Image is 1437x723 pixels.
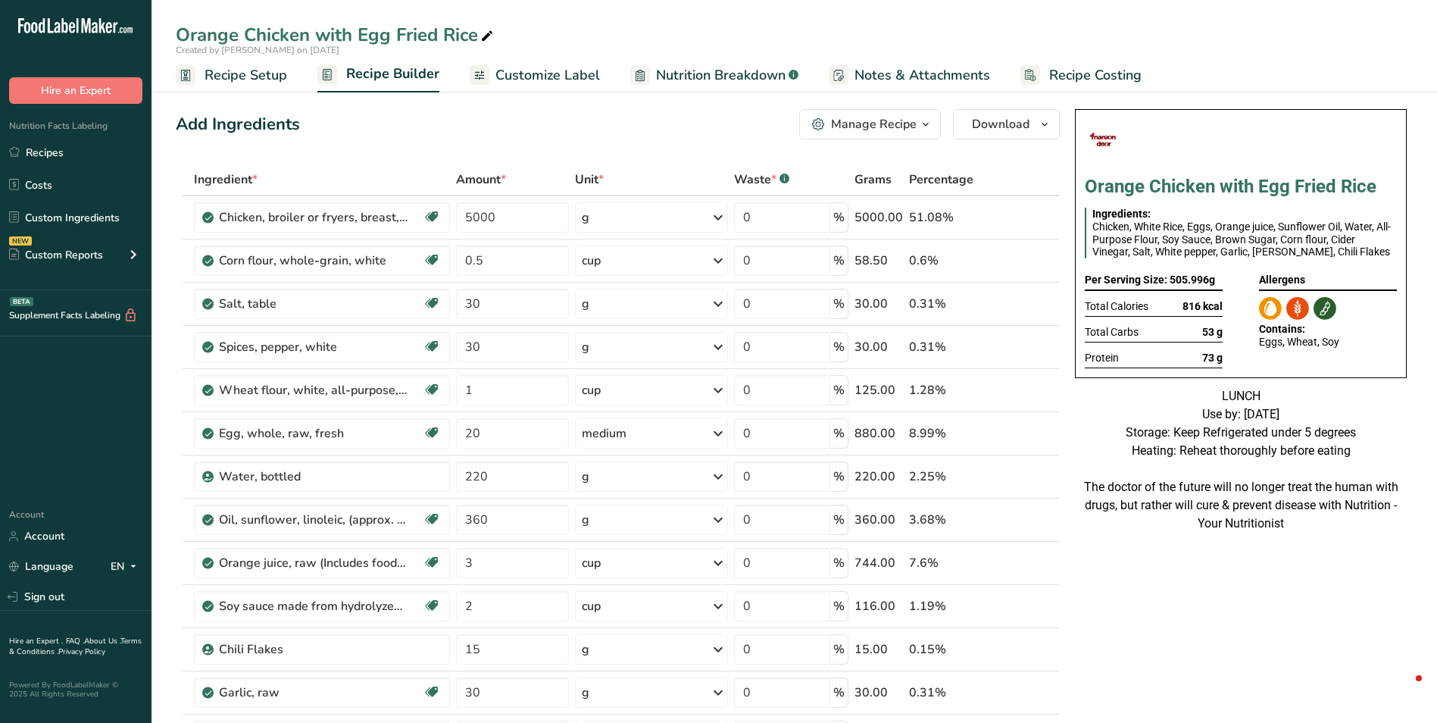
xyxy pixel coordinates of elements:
div: g [582,295,589,313]
div: cup [582,554,601,572]
button: Manage Recipe [799,109,941,139]
div: Oil, sunflower, linoleic, (approx. 65%) [219,511,408,529]
div: 116.00 [854,597,903,615]
button: Download [953,109,1060,139]
div: Chili Flakes [219,640,408,659]
div: Water, bottled [219,468,408,486]
div: 220.00 [854,468,903,486]
div: 5000.00 [854,208,903,227]
span: 73 g [1202,352,1223,365]
div: g [582,684,589,702]
a: About Us . [84,636,120,646]
div: cup [582,597,601,615]
div: Corn flour, whole-grain, white [219,252,408,270]
img: Wheat [1286,297,1309,320]
span: Chicken, White Rice, Eggs, Orange juice, Sunflower Oil, Water, All-Purpose Flour, Soy Sauce, Brow... [1092,221,1391,258]
div: 30.00 [854,684,903,702]
span: Unit [575,171,604,189]
span: Ingredient [194,171,258,189]
div: 3.68% [909,511,988,529]
div: g [582,338,589,356]
a: Customize Label [470,58,600,92]
span: Download [972,115,1029,133]
div: EN [111,558,142,576]
div: Add Ingredients [176,112,300,137]
span: Nutrition Breakdown [656,65,786,86]
span: Notes & Attachments [854,65,990,86]
div: Chicken, broiler or fryers, breast, skinless, boneless, meat only, raw [219,208,408,227]
div: 1.28% [909,381,988,399]
div: 880.00 [854,424,903,443]
a: Nutrition Breakdown [630,58,798,92]
span: Created by [PERSON_NAME] on [DATE] [176,44,339,56]
span: Total Calories [1085,300,1148,313]
div: 0.31% [909,295,988,313]
span: 816 kcal [1182,300,1223,313]
div: 0.15% [909,640,988,659]
div: Soy sauce made from hydrolyzed vegetable protein [219,597,408,615]
div: Egg, whole, raw, fresh [219,424,408,443]
div: Per Serving Size: 505.996g [1085,271,1223,291]
span: Grams [854,171,892,189]
div: Orange Chicken with Egg Fried Rice [176,21,496,49]
span: Contains: [1259,323,1305,335]
a: Hire an Expert . [9,636,63,646]
div: Garlic, raw [219,684,408,702]
span: Recipe Setup [205,65,287,86]
div: Wheat flour, white, all-purpose, self-rising, enriched [219,381,408,399]
div: Manage Recipe [831,115,917,133]
img: lf888TKuCk1A3eZBHcwr_1740307860.jpg [1085,119,1123,157]
div: Orange juice, raw (Includes foods for USDA's Food Distribution Program) [219,554,408,572]
a: Privacy Policy [58,646,105,657]
div: 7.6% [909,554,988,572]
span: Protein [1085,352,1119,365]
div: 2.25% [909,468,988,486]
div: 8.99% [909,424,988,443]
span: Percentage [909,171,973,189]
a: Recipe Costing [1020,58,1142,92]
a: Recipe Setup [176,58,287,92]
h1: Orange Chicken with Egg Fried Rice [1085,177,1397,196]
span: Amount [456,171,506,189]
span: Recipe Builder [346,64,439,84]
div: medium [582,424,626,443]
div: 0.31% [909,338,988,356]
div: Spices, pepper, white [219,338,408,356]
div: Waste [734,171,789,189]
div: 744.00 [854,554,903,572]
span: Recipe Costing [1049,65,1142,86]
div: 30.00 [854,338,903,356]
div: Custom Reports [9,247,103,263]
span: Total Carbs [1085,326,1139,339]
button: Hire an Expert [9,77,142,104]
span: Customize Label [495,65,600,86]
div: NEW [9,236,32,246]
img: Eggs [1259,297,1282,320]
div: g [582,468,589,486]
iframe: Intercom live chat [1385,671,1422,708]
span: 53 g [1202,326,1223,339]
div: g [582,511,589,529]
div: 51.08% [909,208,988,227]
div: 1.19% [909,597,988,615]
div: 360.00 [854,511,903,529]
div: g [582,208,589,227]
div: 30.00 [854,295,903,313]
a: Notes & Attachments [829,58,990,92]
a: Terms & Conditions . [9,636,142,657]
a: FAQ . [66,636,84,646]
div: 15.00 [854,640,903,659]
div: 0.31% [909,684,988,702]
div: 125.00 [854,381,903,399]
div: cup [582,381,601,399]
div: 58.50 [854,252,903,270]
div: Salt, table [219,295,408,313]
div: 0.6% [909,252,988,270]
div: BETA [10,297,33,306]
div: cup [582,252,601,270]
div: g [582,640,589,659]
a: Language [9,553,73,580]
div: LUNCH Use by: [DATE] Storage: Keep Refrigerated under 5 degrees Heating: Reheat thoroughly before... [1075,387,1407,533]
div: Powered By FoodLabelMaker © 2025 All Rights Reserved [9,681,142,699]
a: Recipe Builder [317,57,439,93]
